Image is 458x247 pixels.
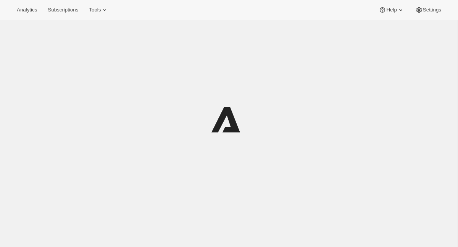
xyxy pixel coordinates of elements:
span: Tools [89,7,101,13]
span: Analytics [17,7,37,13]
button: Settings [411,5,446,15]
span: Settings [423,7,441,13]
span: Help [386,7,397,13]
span: Subscriptions [48,7,78,13]
button: Subscriptions [43,5,83,15]
button: Help [374,5,409,15]
button: Tools [84,5,113,15]
button: Analytics [12,5,42,15]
